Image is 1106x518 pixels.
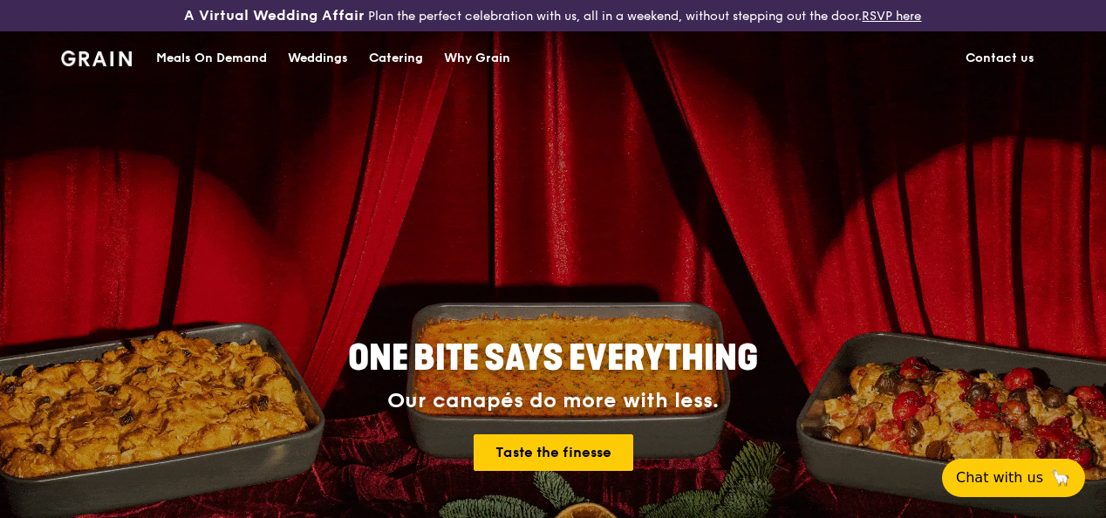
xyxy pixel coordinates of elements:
span: Chat with us [956,467,1043,488]
div: Plan the perfect celebration with us, all in a weekend, without stepping out the door. [184,7,921,24]
img: Grain [61,51,132,66]
a: Contact us [955,32,1045,85]
a: Taste the finesse [474,434,633,471]
span: ONE BITE SAYS EVERYTHING [348,337,758,379]
div: Weddings [288,32,348,85]
span: 🦙 [1050,467,1071,488]
button: Chat with us🦙 [942,459,1085,497]
a: Weddings [277,32,358,85]
div: Why Grain [444,32,510,85]
a: Why Grain [434,32,521,85]
h3: A Virtual Wedding Affair [184,7,365,24]
a: Catering [358,32,434,85]
div: Catering [369,32,423,85]
div: Meals On Demand [156,32,267,85]
a: GrainGrain [61,31,132,83]
div: Our canapés do more with less. [239,389,867,413]
a: RSVP here [862,9,921,24]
